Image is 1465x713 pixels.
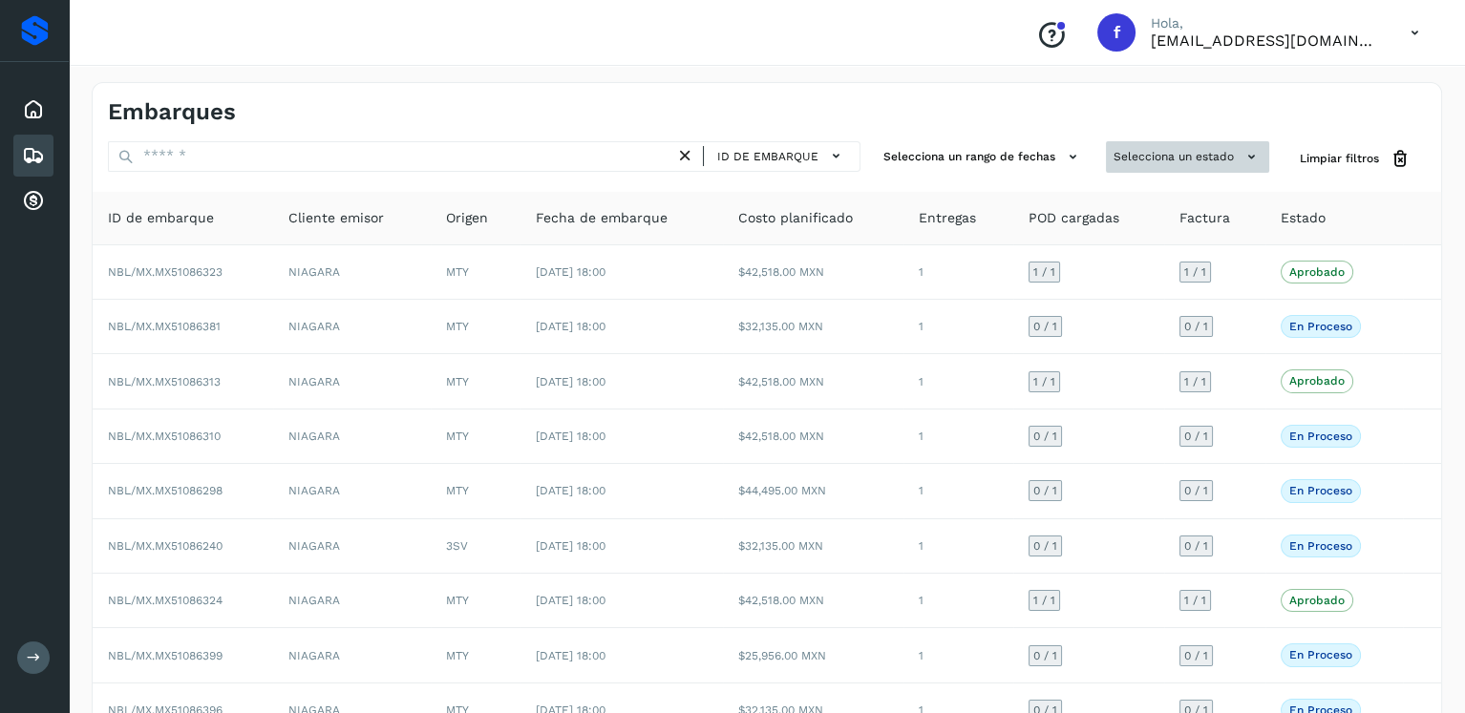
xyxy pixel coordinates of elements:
[273,245,430,300] td: NIAGARA
[1033,485,1057,496] span: 0 / 1
[1184,430,1208,442] span: 0 / 1
[536,539,605,553] span: [DATE] 18:00
[1033,266,1055,278] span: 1 / 1
[273,354,430,409] td: NIAGARA
[273,464,430,518] td: NIAGARA
[1289,648,1352,661] p: En proceso
[536,265,605,279] span: [DATE] 18:00
[431,245,521,300] td: MTY
[1151,31,1380,50] p: facturacion@expresssanjavier.com
[1289,594,1345,607] p: Aprobado
[273,409,430,464] td: NIAGARA
[919,208,976,228] span: Entregas
[723,464,903,518] td: $44,495.00 MXN
[723,519,903,574] td: $32,135.00 MXN
[431,464,521,518] td: MTY
[13,89,53,131] div: Inicio
[1289,265,1345,279] p: Aprobado
[431,300,521,354] td: MTY
[903,300,1013,354] td: 1
[108,649,223,662] span: NBL/MX.MX51086399
[1184,485,1208,496] span: 0 / 1
[1151,15,1380,31] p: Hola,
[723,628,903,682] td: $25,956.00 MXN
[1300,150,1379,167] span: Limpiar filtros
[723,245,903,300] td: $42,518.00 MXN
[717,148,818,165] span: ID de embarque
[431,574,521,628] td: MTY
[1184,540,1208,552] span: 0 / 1
[431,354,521,409] td: MTY
[108,98,236,126] h4: Embarques
[108,430,221,443] span: NBL/MX.MX51086310
[1179,208,1230,228] span: Factura
[431,409,521,464] td: MTY
[1033,321,1057,332] span: 0 / 1
[1289,320,1352,333] p: En proceso
[723,574,903,628] td: $42,518.00 MXN
[903,464,1013,518] td: 1
[536,208,668,228] span: Fecha de embarque
[903,409,1013,464] td: 1
[1289,430,1352,443] p: En proceso
[903,628,1013,682] td: 1
[1033,376,1055,388] span: 1 / 1
[108,484,223,497] span: NBL/MX.MX51086298
[711,142,852,170] button: ID de embarque
[13,180,53,222] div: Cuentas por cobrar
[108,265,223,279] span: NBL/MX.MX51086323
[1033,540,1057,552] span: 0 / 1
[1285,141,1426,177] button: Limpiar filtros
[1184,650,1208,661] span: 0 / 1
[1289,374,1345,388] p: Aprobado
[446,208,488,228] span: Origen
[536,375,605,388] span: [DATE] 18:00
[13,135,53,177] div: Embarques
[108,320,221,333] span: NBL/MX.MX51086381
[1184,266,1206,278] span: 1 / 1
[536,649,605,662] span: [DATE] 18:00
[431,628,521,682] td: MTY
[1289,484,1352,497] p: En proceso
[1281,208,1326,228] span: Estado
[723,409,903,464] td: $42,518.00 MXN
[273,574,430,628] td: NIAGARA
[536,594,605,607] span: [DATE] 18:00
[1184,376,1206,388] span: 1 / 1
[1184,321,1208,332] span: 0 / 1
[1289,539,1352,553] p: En proceso
[903,519,1013,574] td: 1
[108,594,223,607] span: NBL/MX.MX51086324
[876,141,1091,173] button: Selecciona un rango de fechas
[903,574,1013,628] td: 1
[1033,430,1057,442] span: 0 / 1
[108,208,214,228] span: ID de embarque
[273,300,430,354] td: NIAGARA
[903,354,1013,409] td: 1
[738,208,853,228] span: Costo planificado
[536,484,605,497] span: [DATE] 18:00
[536,320,605,333] span: [DATE] 18:00
[1033,595,1055,606] span: 1 / 1
[431,519,521,574] td: 3SV
[903,245,1013,300] td: 1
[723,354,903,409] td: $42,518.00 MXN
[273,628,430,682] td: NIAGARA
[273,519,430,574] td: NIAGARA
[536,430,605,443] span: [DATE] 18:00
[108,539,223,553] span: NBL/MX.MX51086240
[1029,208,1119,228] span: POD cargadas
[1033,650,1057,661] span: 0 / 1
[723,300,903,354] td: $32,135.00 MXN
[288,208,384,228] span: Cliente emisor
[108,375,221,388] span: NBL/MX.MX51086313
[1106,141,1269,173] button: Selecciona un estado
[1184,595,1206,606] span: 1 / 1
